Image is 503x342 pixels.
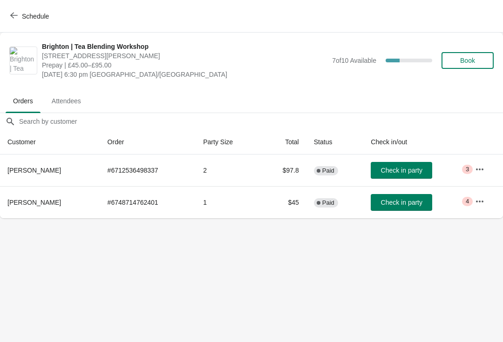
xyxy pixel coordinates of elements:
[100,130,196,154] th: Order
[371,194,432,211] button: Check in party
[196,130,261,154] th: Party Size
[44,93,88,109] span: Attendees
[5,8,56,25] button: Schedule
[466,198,469,205] span: 4
[460,57,475,64] span: Book
[7,167,61,174] span: [PERSON_NAME]
[22,13,49,20] span: Schedule
[306,130,364,154] th: Status
[371,162,432,179] button: Check in party
[363,130,468,154] th: Check in/out
[42,60,327,70] span: Prepay | £45.00–£95.00
[322,167,334,174] span: Paid
[322,199,334,207] span: Paid
[19,113,503,130] input: Search by customer
[261,186,306,218] td: $45
[196,154,261,186] td: 2
[381,199,422,206] span: Check in party
[100,154,196,186] td: # 6712536498337
[100,186,196,218] td: # 6748714762401
[7,199,61,206] span: [PERSON_NAME]
[332,57,376,64] span: 7 of 10 Available
[42,70,327,79] span: [DATE] 6:30 pm [GEOGRAPHIC_DATA]/[GEOGRAPHIC_DATA]
[6,93,41,109] span: Orders
[196,186,261,218] td: 1
[442,52,494,69] button: Book
[261,130,306,154] th: Total
[42,42,327,51] span: Brighton | Tea Blending Workshop
[381,167,422,174] span: Check in party
[42,51,327,60] span: [STREET_ADDRESS][PERSON_NAME]
[466,166,469,173] span: 3
[10,47,37,74] img: Brighton | Tea Blending Workshop
[261,154,306,186] td: $97.8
